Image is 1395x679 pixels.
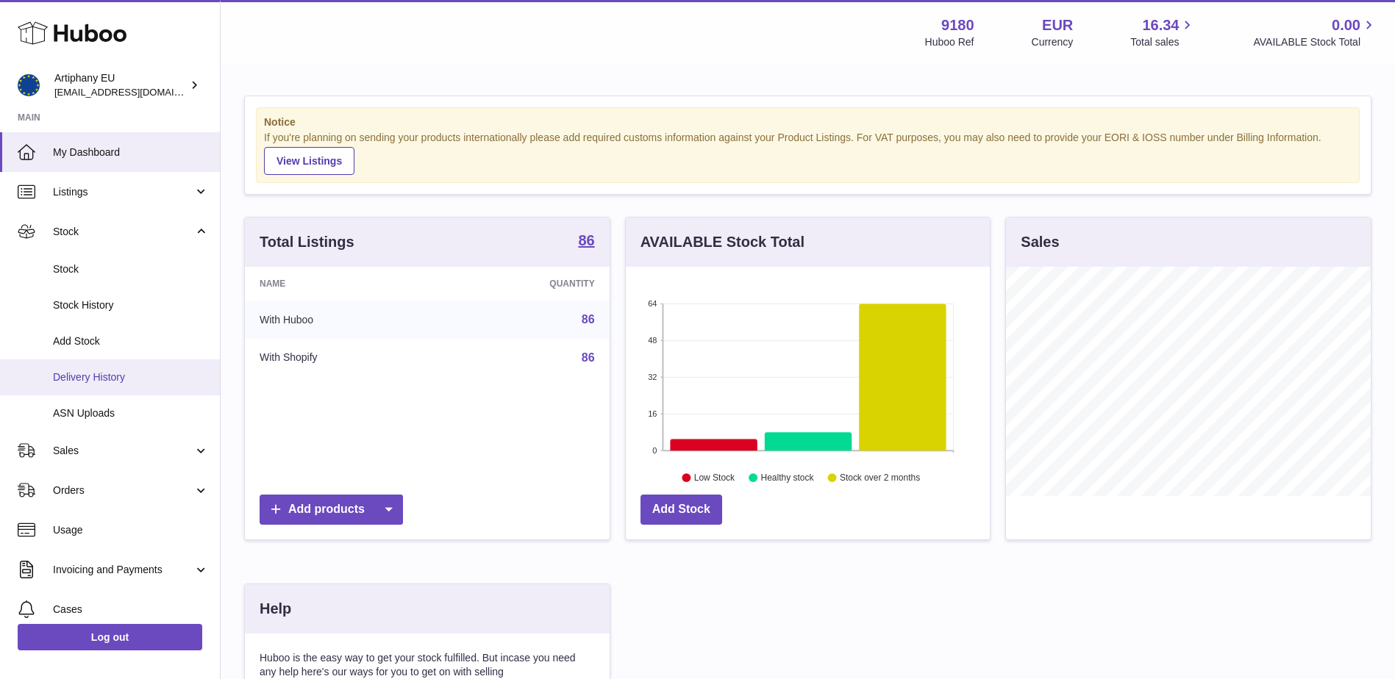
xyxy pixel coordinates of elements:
strong: 9180 [941,15,974,35]
span: Cases [53,603,209,617]
h3: Total Listings [260,232,354,252]
text: Stock over 2 months [840,473,920,483]
td: With Shopify [245,339,441,377]
span: Stock [53,225,193,239]
text: Low Stock [694,473,735,483]
a: Log out [18,624,202,650]
span: 16.34 [1142,15,1179,35]
a: Add Stock [641,495,722,525]
span: Add Stock [53,334,209,348]
p: Huboo is the easy way to get your stock fulfilled. But incase you need any help here's our ways f... [260,651,595,679]
span: AVAILABLE Stock Total [1253,35,1377,49]
text: 48 [648,336,657,345]
span: Orders [53,484,193,497]
td: With Huboo [245,301,441,339]
span: Total sales [1130,35,1196,49]
a: 0.00 AVAILABLE Stock Total [1253,15,1377,49]
text: Healthy stock [760,473,814,483]
a: 16.34 Total sales [1130,15,1196,49]
span: [EMAIL_ADDRESS][DOMAIN_NAME] [54,86,216,98]
span: My Dashboard [53,145,209,159]
text: 64 [648,299,657,308]
a: 86 [582,313,595,326]
h3: Help [260,599,291,619]
span: Stock History [53,298,209,312]
a: 86 [578,233,594,251]
div: Huboo Ref [925,35,974,49]
div: Artiphany EU [54,71,187,99]
strong: 86 [578,233,594,248]
strong: EUR [1042,15,1073,35]
span: Usage [53,523,209,537]
span: Stock [53,262,209,276]
img: internalAdmin-9180@internal.huboo.com [18,74,40,96]
text: 32 [648,373,657,381]
div: Currency [1032,35,1074,49]
text: 16 [648,409,657,418]
a: View Listings [264,147,354,175]
h3: AVAILABLE Stock Total [641,232,804,252]
span: Listings [53,185,193,199]
a: 86 [582,351,595,364]
a: Add products [260,495,403,525]
span: 0.00 [1332,15,1360,35]
span: Invoicing and Payments [53,563,193,577]
strong: Notice [264,115,1352,129]
span: Sales [53,444,193,458]
th: Name [245,267,441,301]
span: ASN Uploads [53,406,209,420]
h3: Sales [1021,232,1059,252]
div: If you're planning on sending your products internationally please add required customs informati... [264,131,1352,175]
th: Quantity [441,267,609,301]
text: 0 [652,446,657,455]
span: Delivery History [53,370,209,384]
